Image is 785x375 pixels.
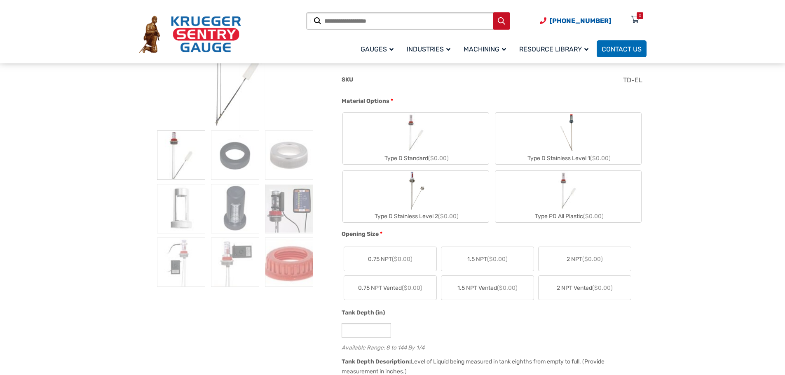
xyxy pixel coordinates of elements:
span: Contact Us [602,45,642,53]
div: Type D Stainless Level 1 [495,152,641,164]
span: ($0.00) [592,284,613,291]
a: Industries [402,39,459,58]
img: At A Glance [157,130,205,180]
span: ($0.00) [590,155,611,162]
span: 2 NPT [567,255,603,263]
img: At A Glance - Image 7 [157,238,205,287]
span: ($0.00) [487,256,508,263]
a: Phone Number (920) 434-8860 [540,16,611,26]
img: At A Glance - Image 9 [265,238,313,287]
img: At A Glance - Image 3 [265,130,313,180]
img: Krueger Sentry Gauge [139,16,241,54]
span: Material Options [342,98,389,105]
abbr: required [391,97,393,105]
span: Tank Depth (in) [342,309,385,316]
span: TD-EL [623,76,642,84]
img: At A Glance [186,7,285,130]
abbr: required [380,230,382,238]
div: Type D Stainless Level 2 [343,210,489,222]
span: ($0.00) [583,213,604,220]
span: 0.75 NPT Vented [358,284,422,292]
span: 0.75 NPT [368,255,412,263]
a: Gauges [356,39,402,58]
a: View full-screen image gallery [310,14,325,28]
span: Resource Library [519,45,588,53]
span: ($0.00) [497,284,518,291]
a: Machining [459,39,514,58]
span: Machining [464,45,506,53]
span: ($0.00) [438,213,459,220]
img: At A Glance - Image 2 [211,130,259,180]
span: Industries [407,45,450,53]
span: SKU [342,76,353,83]
img: At A Glance - Image 8 [211,238,259,287]
div: Available Range: 8 to 144 By 1/4 [342,342,642,350]
span: 1.5 NPT Vented [457,284,518,292]
span: Gauges [361,45,394,53]
div: Type D Standard [343,152,489,164]
span: 1.5 NPT [467,255,508,263]
a: Resource Library [514,39,597,58]
div: 0 [639,12,641,19]
a: Contact Us [597,40,647,57]
span: ($0.00) [402,284,422,291]
span: ($0.00) [392,256,412,263]
img: At A Glance - Image 6 [265,184,313,233]
img: At A Glance - Image 5 [211,184,259,233]
label: Type D Stainless Level 2 [343,171,489,222]
div: Type PD All Plastic [495,210,641,222]
span: Tank Depth Description: [342,358,411,365]
label: Type PD All Plastic [495,171,641,222]
span: ($0.00) [428,155,449,162]
span: 2 NPT Vented [557,284,613,292]
label: Type D Standard [343,113,489,164]
img: At A Glance - Image 4 [157,184,205,233]
label: Type D Stainless Level 1 [495,113,641,164]
span: ($0.00) [582,256,603,263]
span: [PHONE_NUMBER] [550,17,611,25]
div: Level of Liquid being measured in tank eighths from empty to full. (Provide measurement in inches.) [342,358,605,375]
img: Chemical Sight Gauge [557,113,579,152]
span: Opening Size [342,231,379,238]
